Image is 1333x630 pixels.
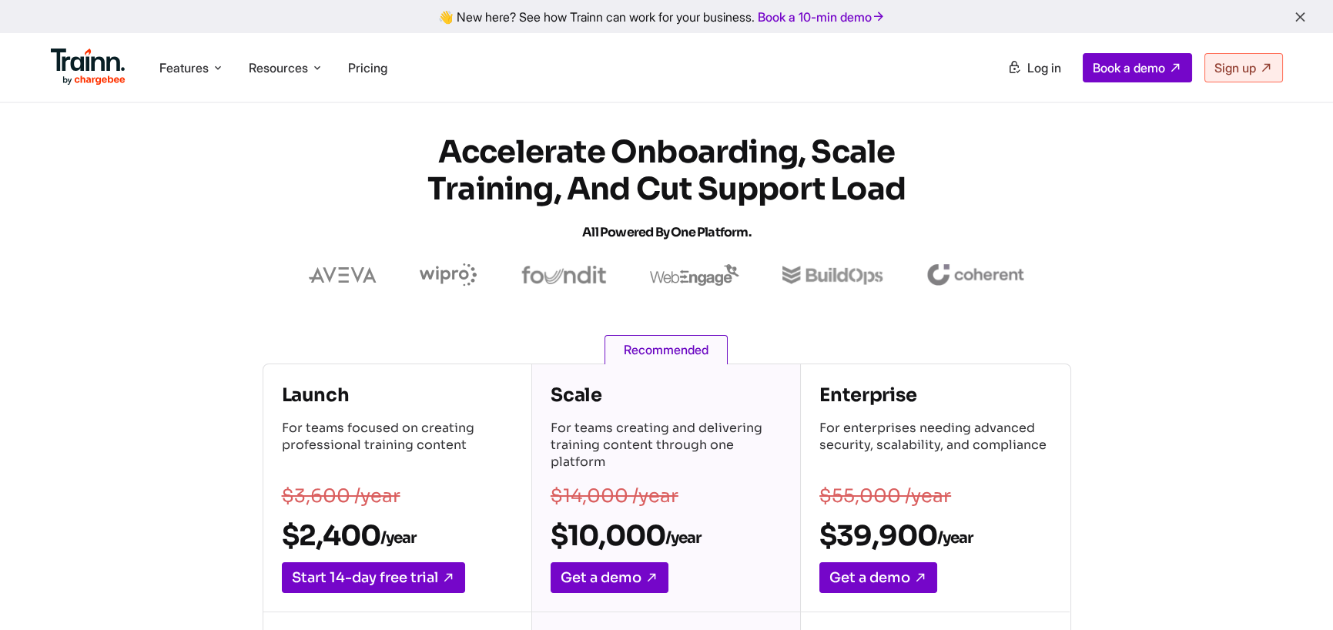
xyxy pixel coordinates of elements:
span: Book a demo [1093,60,1165,75]
a: Get a demo [819,562,937,593]
img: coherent logo [926,264,1024,286]
a: Book a 10-min demo [755,6,889,28]
a: Log in [998,54,1070,82]
p: For enterprises needing advanced security, scalability, and compliance [819,420,1051,474]
s: $3,600 /year [282,484,400,508]
img: Trainn Logo [51,49,126,85]
span: Recommended [605,335,728,364]
sub: /year [380,528,416,548]
img: foundit logo [521,266,607,284]
h4: Scale [551,383,782,407]
h2: $10,000 [551,518,782,553]
p: For teams focused on creating professional training content [282,420,513,474]
a: Get a demo [551,562,668,593]
h2: $39,900 [819,518,1051,553]
span: Features [159,59,209,76]
sub: /year [937,528,973,548]
span: All Powered by One Platform. [582,224,751,240]
img: wipro logo [420,263,477,287]
img: webengage logo [650,264,739,286]
span: Log in [1027,60,1061,75]
a: Book a demo [1083,53,1192,82]
span: Resources [249,59,308,76]
h4: Enterprise [819,383,1051,407]
s: $55,000 /year [819,484,951,508]
s: $14,000 /year [551,484,678,508]
a: Pricing [348,60,387,75]
a: Start 14-day free trial [282,562,465,593]
sub: /year [665,528,701,548]
iframe: Chat Widget [1256,556,1333,630]
span: Sign up [1214,60,1256,75]
div: Widget de chat [1256,556,1333,630]
a: Sign up [1204,53,1283,82]
div: 👋 New here? See how Trainn can work for your business. [9,9,1324,24]
img: buildops logo [782,266,883,285]
p: For teams creating and delivering training content through one platform [551,420,782,474]
h1: Accelerate Onboarding, Scale Training, and Cut Support Load [390,134,944,251]
img: aveva logo [309,267,377,283]
h2: $2,400 [282,518,513,553]
h4: Launch [282,383,513,407]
